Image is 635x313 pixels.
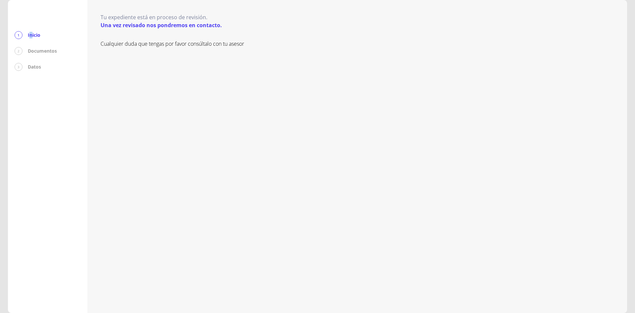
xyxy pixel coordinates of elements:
div: 1 [15,31,22,39]
div: 2 [15,47,22,55]
p: Tu expediente está en proceso de revisión. [101,13,222,21]
p: Cualquier duda que tengas por favor consúltalo con tu asesor [101,40,614,48]
div: 3 [15,63,22,71]
p: Datos [28,64,41,70]
p: Inicio [28,32,40,38]
p: Una vez revisado nos pondremos en contacto. [101,21,222,29]
p: Documentos [28,48,57,54]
